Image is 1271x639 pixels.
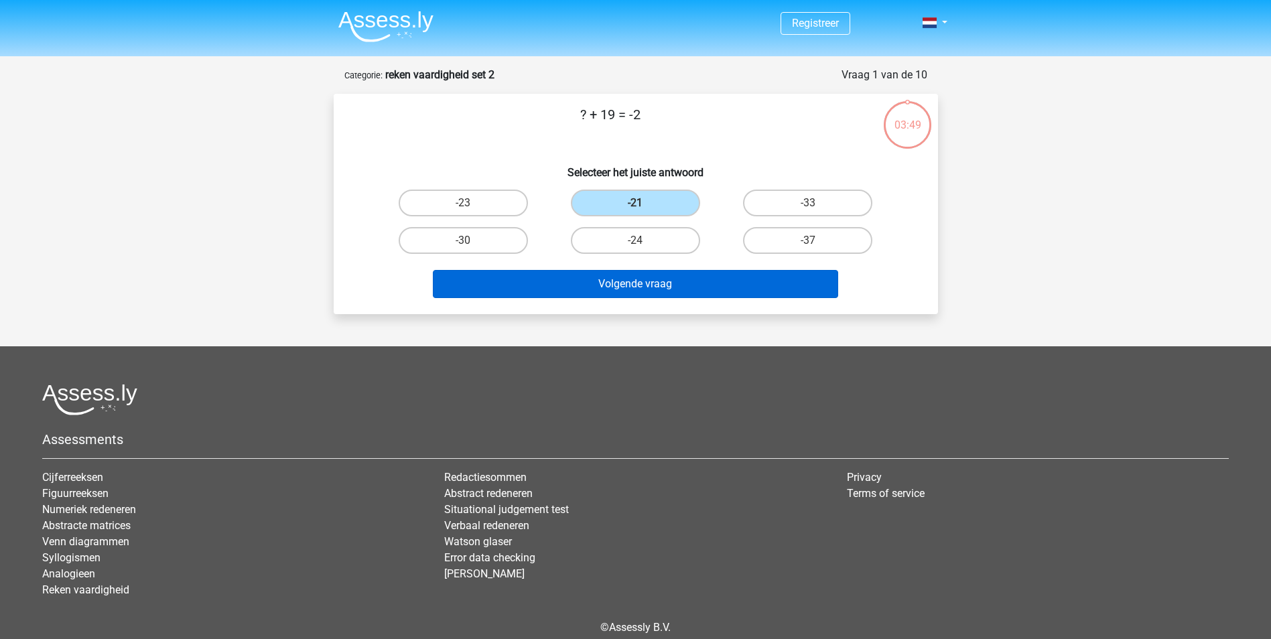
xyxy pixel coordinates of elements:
strong: reken vaardigheid set 2 [385,68,494,81]
h5: Assessments [42,431,1229,447]
a: Analogieen [42,567,95,580]
a: Terms of service [847,487,925,500]
label: -33 [743,190,872,216]
a: Figuurreeksen [42,487,109,500]
a: Cijferreeksen [42,471,103,484]
a: [PERSON_NAME] [444,567,525,580]
a: Verbaal redeneren [444,519,529,532]
a: Registreer [792,17,839,29]
a: Syllogismen [42,551,101,564]
label: -23 [399,190,528,216]
a: Venn diagrammen [42,535,129,548]
label: -21 [571,190,700,216]
a: Error data checking [444,551,535,564]
small: Categorie: [344,70,383,80]
label: -24 [571,227,700,254]
a: Reken vaardigheid [42,583,129,596]
a: Watson glaser [444,535,512,548]
a: Assessly B.V. [609,621,671,634]
h6: Selecteer het juiste antwoord [355,155,917,179]
img: Assessly [338,11,433,42]
button: Volgende vraag [433,270,838,298]
label: -30 [399,227,528,254]
img: Assessly logo [42,384,137,415]
a: Abstract redeneren [444,487,533,500]
label: -37 [743,227,872,254]
div: 03:49 [882,100,933,133]
div: Vraag 1 van de 10 [842,67,927,83]
a: Privacy [847,471,882,484]
a: Situational judgement test [444,503,569,516]
a: Numeriek redeneren [42,503,136,516]
a: Redactiesommen [444,471,527,484]
a: Abstracte matrices [42,519,131,532]
p: ? + 19 = -2 [355,104,866,145]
